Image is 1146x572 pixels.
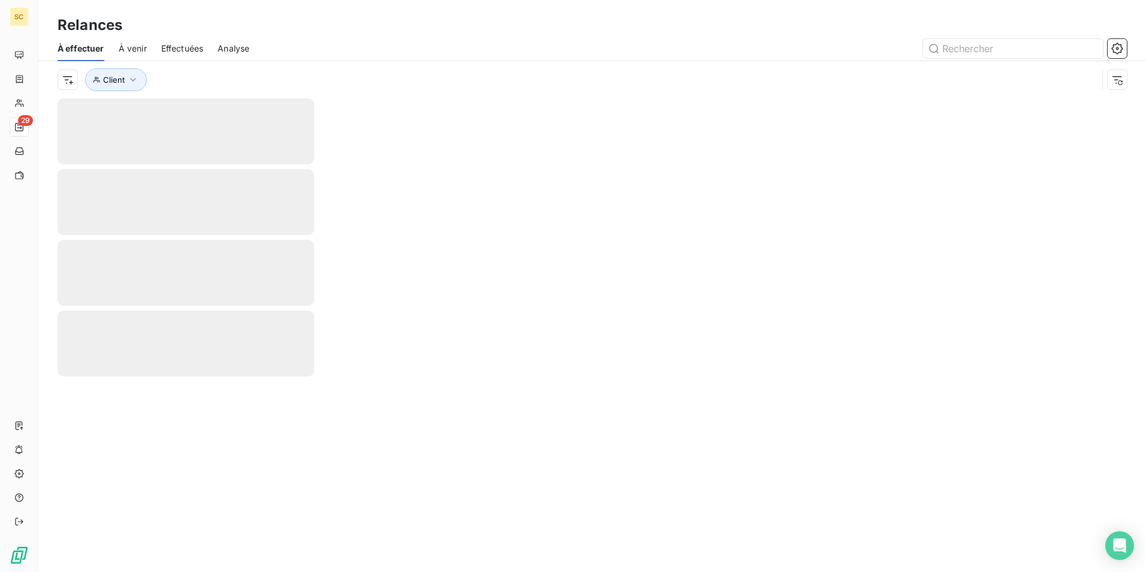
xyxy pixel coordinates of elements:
[58,43,104,55] span: À effectuer
[1105,531,1134,560] div: Open Intercom Messenger
[58,14,122,36] h3: Relances
[119,43,147,55] span: À venir
[103,75,125,85] span: Client
[85,68,147,91] button: Client
[10,7,29,26] div: SC
[18,115,33,126] span: 29
[218,43,249,55] span: Analyse
[161,43,204,55] span: Effectuées
[10,546,29,565] img: Logo LeanPay
[923,39,1103,58] input: Rechercher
